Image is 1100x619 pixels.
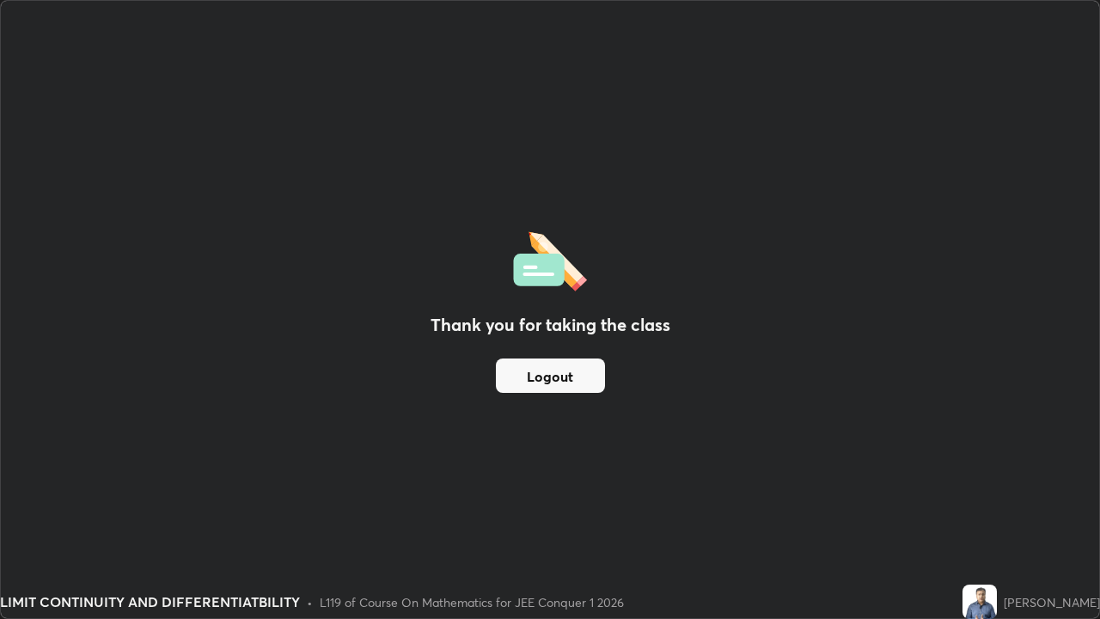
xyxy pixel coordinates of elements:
[431,312,670,338] h2: Thank you for taking the class
[1004,593,1100,611] div: [PERSON_NAME]
[320,593,624,611] div: L119 of Course On Mathematics for JEE Conquer 1 2026
[307,593,313,611] div: •
[513,226,587,291] img: offlineFeedback.1438e8b3.svg
[496,359,605,393] button: Logout
[962,585,997,619] img: b46e901505a44cd682be6eef0f3141f9.jpg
